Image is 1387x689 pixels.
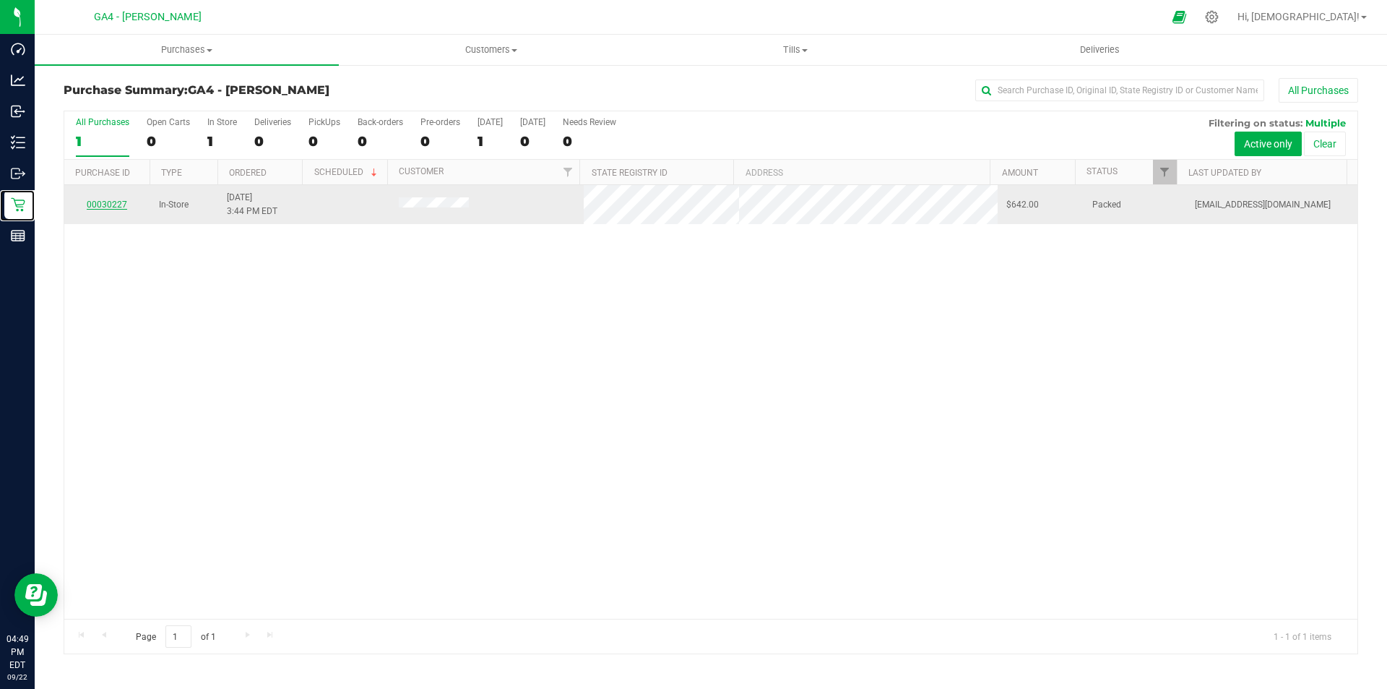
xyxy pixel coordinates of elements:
div: Open Carts [147,117,190,127]
a: Purchases [35,35,339,65]
div: 1 [478,133,503,150]
a: Ordered [229,168,267,178]
button: Clear [1304,132,1346,156]
div: In Store [207,117,237,127]
div: [DATE] [520,117,545,127]
div: Back-orders [358,117,403,127]
inline-svg: Retail [11,197,25,212]
a: Type [161,168,182,178]
input: Search Purchase ID, Original ID, State Registry ID or Customer Name... [975,80,1264,101]
div: Pre-orders [420,117,460,127]
span: Hi, [DEMOGRAPHIC_DATA]! [1237,11,1360,22]
a: State Registry ID [592,168,667,178]
span: 1 - 1 of 1 items [1262,625,1343,647]
span: Page of 1 [124,625,228,648]
div: 0 [520,133,545,150]
span: Filtering on status: [1209,117,1302,129]
span: In-Store [159,198,189,212]
span: Deliveries [1060,43,1139,56]
a: Tills [643,35,947,65]
span: Tills [644,43,946,56]
span: GA4 - [PERSON_NAME] [94,11,202,23]
div: 0 [254,133,291,150]
inline-svg: Dashboard [11,42,25,56]
inline-svg: Inbound [11,104,25,119]
a: Scheduled [314,167,380,177]
div: Manage settings [1203,10,1221,24]
div: 0 [563,133,616,150]
a: Filter [1153,160,1177,184]
div: 0 [358,133,403,150]
a: 00030227 [87,200,127,210]
div: 0 [420,133,460,150]
span: Multiple [1305,117,1346,129]
div: 1 [207,133,237,150]
a: Purchase ID [75,168,130,178]
inline-svg: Reports [11,228,25,243]
iframe: Resource center [14,573,58,617]
a: Filter [556,160,579,184]
span: [EMAIL_ADDRESS][DOMAIN_NAME] [1195,198,1331,212]
input: 1 [165,625,191,648]
a: Last Updated By [1188,168,1261,178]
span: $642.00 [1006,198,1039,212]
p: 09/22 [7,672,28,682]
div: 0 [308,133,340,150]
p: 04:49 PM EDT [7,633,28,672]
h3: Purchase Summary: [64,84,495,97]
div: Needs Review [563,117,616,127]
inline-svg: Analytics [11,73,25,87]
div: 1 [76,133,129,150]
div: [DATE] [478,117,503,127]
div: 0 [147,133,190,150]
span: GA4 - [PERSON_NAME] [188,83,329,97]
a: Customers [339,35,643,65]
inline-svg: Outbound [11,166,25,181]
a: Deliveries [948,35,1252,65]
button: All Purchases [1279,78,1358,103]
inline-svg: Inventory [11,135,25,150]
div: PickUps [308,117,340,127]
th: Address [733,160,990,185]
span: Open Ecommerce Menu [1163,3,1196,31]
a: Customer [399,166,444,176]
div: Deliveries [254,117,291,127]
span: Customers [340,43,642,56]
span: Packed [1092,198,1121,212]
a: Status [1086,166,1118,176]
div: All Purchases [76,117,129,127]
span: Purchases [35,43,339,56]
span: [DATE] 3:44 PM EDT [227,191,277,218]
button: Active only [1235,132,1302,156]
a: Amount [1002,168,1038,178]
